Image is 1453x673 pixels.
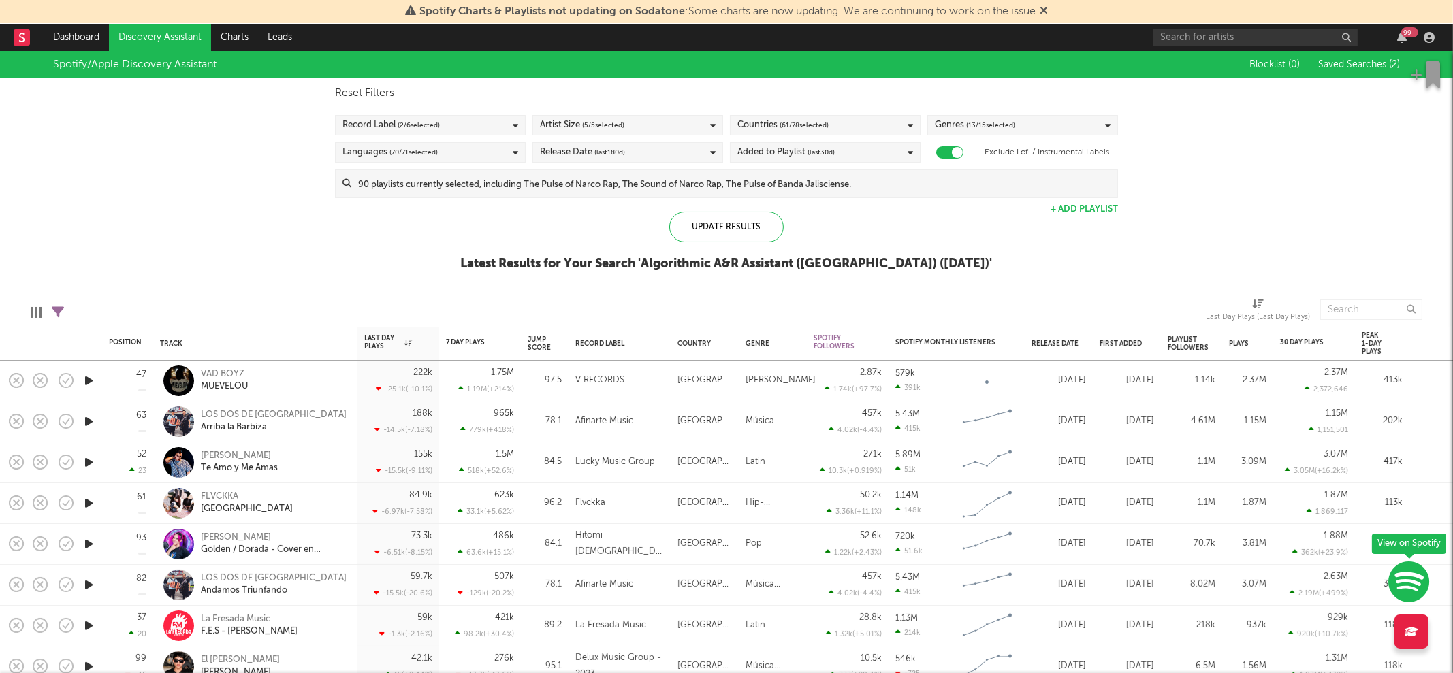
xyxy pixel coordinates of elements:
[1280,338,1328,346] div: 30 Day Plays
[1290,589,1348,597] div: 2.19M ( +499 % )
[820,466,882,475] div: 10.3k ( +0.919 % )
[677,340,725,348] div: Country
[201,531,347,556] a: [PERSON_NAME]Golden / Dorada - Cover en Español
[1362,495,1403,511] div: 113k
[1100,576,1154,593] div: [DATE]
[137,450,146,459] div: 52
[1324,368,1348,377] div: 2.37M
[582,117,624,133] span: ( 5 / 5 selected)
[1372,534,1446,554] div: View on Spotify
[1229,340,1249,348] div: Plays
[895,532,915,541] div: 720k
[389,144,438,161] span: ( 70 / 71 selected)
[895,465,916,474] div: 51k
[201,421,347,433] div: Arriba la Barbiza
[1168,372,1215,389] div: 1.14k
[935,117,1015,133] div: Genres
[895,450,921,459] div: 5.89M
[957,404,1018,438] svg: Chart title
[1229,495,1266,511] div: 1.87M
[1389,60,1400,69] span: ( 2 )
[1324,491,1348,499] div: 1.87M
[136,574,146,583] div: 82
[1229,372,1266,389] div: 2.37M
[814,334,861,350] div: Spotify Followers
[862,409,882,418] div: 457k
[419,6,685,17] span: Spotify Charts & Playlists not updating on Sodatone
[455,629,514,638] div: 98.2k ( +30.4 % )
[594,144,625,161] span: (last 180 d)
[895,655,916,663] div: 546k
[160,340,344,348] div: Track
[825,384,882,393] div: 1.74k ( +97.7 % )
[575,454,655,470] div: Lucky Music Group
[1320,299,1422,320] input: Search...
[895,491,919,500] div: 1.14M
[461,256,993,272] div: Latest Results for Your Search ' Algorithmic A&R Assistant ([GEOGRAPHIC_DATA]) ([DATE]) '
[201,409,347,421] div: LOS DOS DE [GEOGRAPHIC_DATA]
[52,293,64,332] div: Filters(1 filter active)
[737,144,835,161] div: Added to Playlist
[1032,454,1086,470] div: [DATE]
[677,495,732,511] div: [GEOGRAPHIC_DATA]
[409,491,432,499] div: 84.9k
[863,450,882,459] div: 271k
[1206,293,1310,332] div: Last Day Plays (Last Day Plays)
[895,369,915,378] div: 579k
[895,410,920,418] div: 5.43M
[1362,331,1382,356] div: Peak 1-Day Plays
[540,144,625,161] div: Release Date
[895,424,921,433] div: 415k
[1362,372,1403,389] div: 413k
[109,24,211,51] a: Discovery Assistant
[1324,450,1348,459] div: 3.07M
[1153,29,1358,46] input: Search for artists
[1032,617,1086,634] div: [DATE]
[1100,413,1154,429] div: [DATE]
[374,425,432,434] div: -14.5k ( -7.18 % )
[860,491,882,499] div: 50.2k
[895,506,921,514] div: 148k
[1168,536,1215,552] div: 70.7k
[1362,454,1403,470] div: 417k
[1168,335,1209,352] div: Playlist Followers
[1324,531,1348,540] div: 1.88M
[1314,59,1400,70] button: Saved Searches (2)
[737,117,829,133] div: Countries
[1100,340,1147,348] div: First Added
[1292,548,1348,557] div: 362k ( +23.9 % )
[211,24,258,51] a: Charts
[1168,617,1215,634] div: 218k
[201,368,248,393] a: VAD BOYZMUEVELOU
[411,572,432,581] div: 59.7k
[528,413,562,429] div: 78.1
[419,6,1036,17] span: : Some charts are now updating. We are continuing to work on the issue
[575,527,664,560] div: Hitomi [DEMOGRAPHIC_DATA]
[376,384,432,393] div: -25.1k ( -10.1 % )
[862,572,882,581] div: 457k
[136,534,146,542] div: 93
[1040,6,1048,17] span: Dismiss
[411,654,432,663] div: 42.1k
[201,531,347,544] div: [PERSON_NAME]
[677,454,732,470] div: [GEOGRAPHIC_DATA]
[1288,629,1348,638] div: 920k ( +10.7k % )
[1229,576,1266,593] div: 3.07M
[493,531,514,540] div: 486k
[895,546,923,555] div: 51.6k
[528,372,562,389] div: 97.5
[1324,572,1348,581] div: 2.63M
[342,144,438,161] div: Languages
[1100,454,1154,470] div: [DATE]
[1401,27,1418,37] div: 99 +
[957,363,1018,397] svg: Chart title
[1362,536,1403,552] div: 190k
[1032,576,1086,593] div: [DATE]
[495,613,514,622] div: 421k
[826,629,882,638] div: 1.32k ( +5.01 % )
[957,527,1018,561] svg: Chart title
[1249,60,1300,69] span: Blocklist
[1326,654,1348,663] div: 1.31M
[827,507,882,516] div: 3.36k ( +11.1 % )
[1032,340,1079,348] div: Release Date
